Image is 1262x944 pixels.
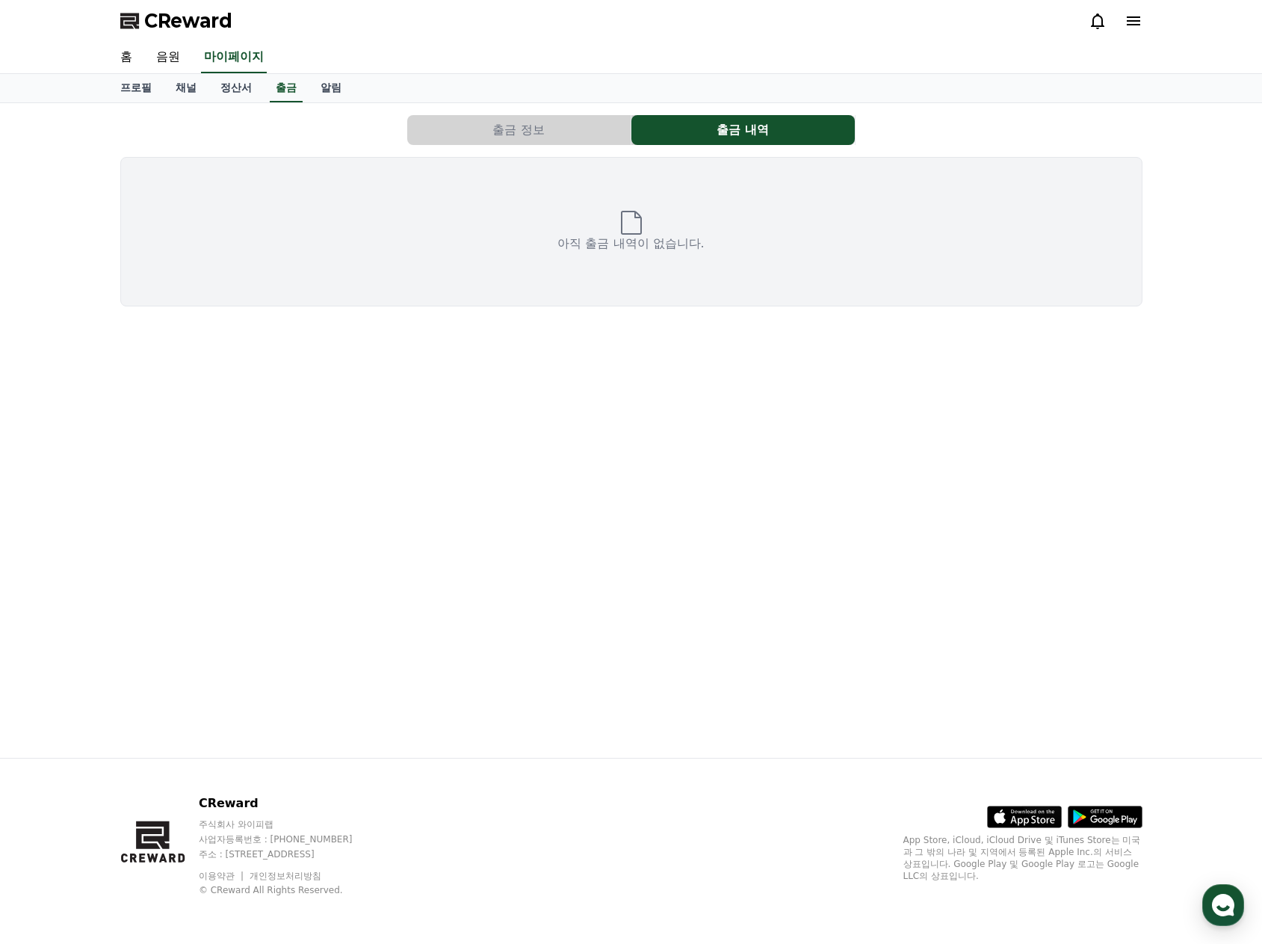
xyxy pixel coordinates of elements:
[108,42,144,73] a: 홈
[108,74,164,102] a: 프로필
[631,115,855,145] button: 출금 내역
[270,74,303,102] a: 출금
[199,818,381,830] p: 주식회사 와이피랩
[903,834,1142,882] p: App Store, iCloud, iCloud Drive 및 iTunes Store는 미국과 그 밖의 나라 및 지역에서 등록된 Apple Inc.의 서비스 상표입니다. Goo...
[199,884,381,896] p: © CReward All Rights Reserved.
[231,496,249,508] span: 설정
[407,115,631,145] a: 출금 정보
[137,497,155,509] span: 대화
[120,9,232,33] a: CReward
[193,474,287,511] a: 설정
[199,795,381,812] p: CReward
[199,833,381,845] p: 사업자등록번호 : [PHONE_NUMBER]
[144,9,232,33] span: CReward
[557,235,704,253] p: 아직 출금 내역이 없습니다.
[164,74,208,102] a: 채널
[208,74,264,102] a: 정산서
[309,74,353,102] a: 알림
[631,115,856,145] a: 출금 내역
[99,474,193,511] a: 대화
[201,42,267,73] a: 마이페이지
[4,474,99,511] a: 홈
[199,848,381,860] p: 주소 : [STREET_ADDRESS]
[144,42,192,73] a: 음원
[407,115,631,145] button: 출금 정보
[250,871,321,881] a: 개인정보처리방침
[199,871,246,881] a: 이용약관
[47,496,56,508] span: 홈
